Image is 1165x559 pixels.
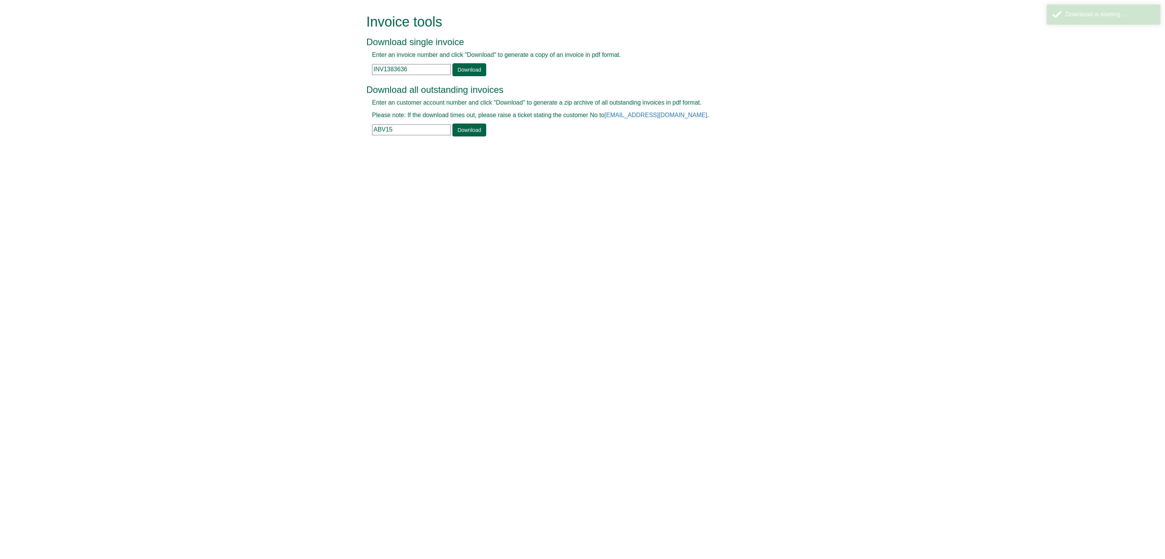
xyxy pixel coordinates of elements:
[372,111,776,120] p: Please note: If the download times out, please raise a ticket stating the customer No to .
[1066,10,1155,19] div: Download is starting...
[372,51,776,60] p: Enter an invoice number and click "Download" to generate a copy of an invoice in pdf format.
[372,64,451,75] input: e.g. INV1234
[366,37,782,47] h3: Download single invoice
[366,85,782,95] h3: Download all outstanding invoices
[604,112,707,118] a: [EMAIL_ADDRESS][DOMAIN_NAME]
[372,124,451,135] input: e.g. BLA02
[366,14,782,30] h1: Invoice tools
[452,63,486,76] a: Download
[372,99,776,107] p: Enter an customer account number and click "Download" to generate a zip archive of all outstandin...
[452,124,486,136] a: Download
